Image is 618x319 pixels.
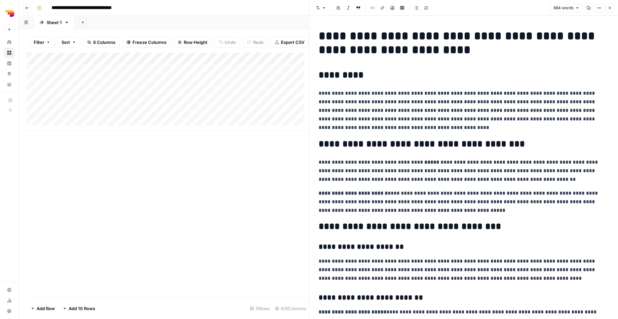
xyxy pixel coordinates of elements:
[174,37,212,48] button: Row Height
[34,39,44,46] span: Filter
[4,58,15,69] a: Insights
[4,8,16,19] img: Depends Logo
[133,39,167,46] span: Freeze Columns
[47,19,62,26] div: Sheet 1
[4,295,15,306] a: Usage
[59,303,99,314] button: Add 10 Rows
[4,285,15,295] a: Settings
[4,306,15,316] button: Help + Support
[4,5,15,22] button: Workspace: Depends
[34,16,75,29] a: Sheet 1
[225,39,236,46] span: Undo
[247,303,272,314] div: 5 Rows
[4,48,15,58] a: Browse
[57,37,80,48] button: Sort
[93,39,115,46] span: 6 Columns
[83,37,120,48] button: 6 Columns
[554,5,573,11] span: 684 words
[253,39,264,46] span: Redo
[4,79,15,90] a: Your Data
[4,37,15,48] a: Home
[37,305,55,312] span: Add Row
[29,37,55,48] button: Filter
[61,39,70,46] span: Sort
[184,39,208,46] span: Row Height
[271,37,309,48] button: Export CSV
[243,37,268,48] button: Redo
[551,4,582,12] button: 684 words
[27,303,59,314] button: Add Row
[122,37,171,48] button: Freeze Columns
[281,39,304,46] span: Export CSV
[272,303,309,314] div: 6/6 Columns
[4,69,15,79] a: Opportunities
[214,37,240,48] button: Undo
[69,305,95,312] span: Add 10 Rows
